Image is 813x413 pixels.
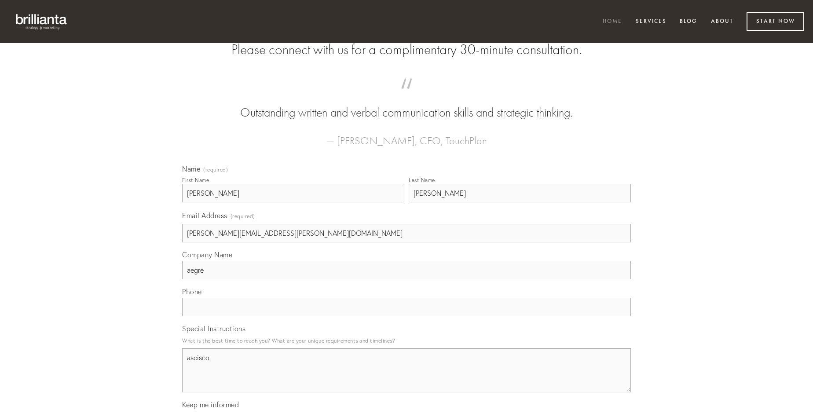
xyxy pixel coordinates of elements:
[182,41,631,58] h2: Please connect with us for a complimentary 30-minute consultation.
[182,335,631,347] p: What is the best time to reach you? What are your unique requirements and timelines?
[196,87,617,104] span: “
[747,12,804,31] a: Start Now
[597,15,628,29] a: Home
[182,211,227,220] span: Email Address
[705,15,739,29] a: About
[196,87,617,121] blockquote: Outstanding written and verbal communication skills and strategic thinking.
[203,167,228,172] span: (required)
[409,177,435,183] div: Last Name
[182,164,200,173] span: Name
[196,121,617,150] figcaption: — [PERSON_NAME], CEO, TouchPlan
[182,400,239,409] span: Keep me informed
[630,15,672,29] a: Services
[182,287,202,296] span: Phone
[9,9,75,34] img: brillianta - research, strategy, marketing
[182,177,209,183] div: First Name
[674,15,703,29] a: Blog
[182,348,631,392] textarea: ascisco
[231,210,255,222] span: (required)
[182,324,245,333] span: Special Instructions
[182,250,232,259] span: Company Name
